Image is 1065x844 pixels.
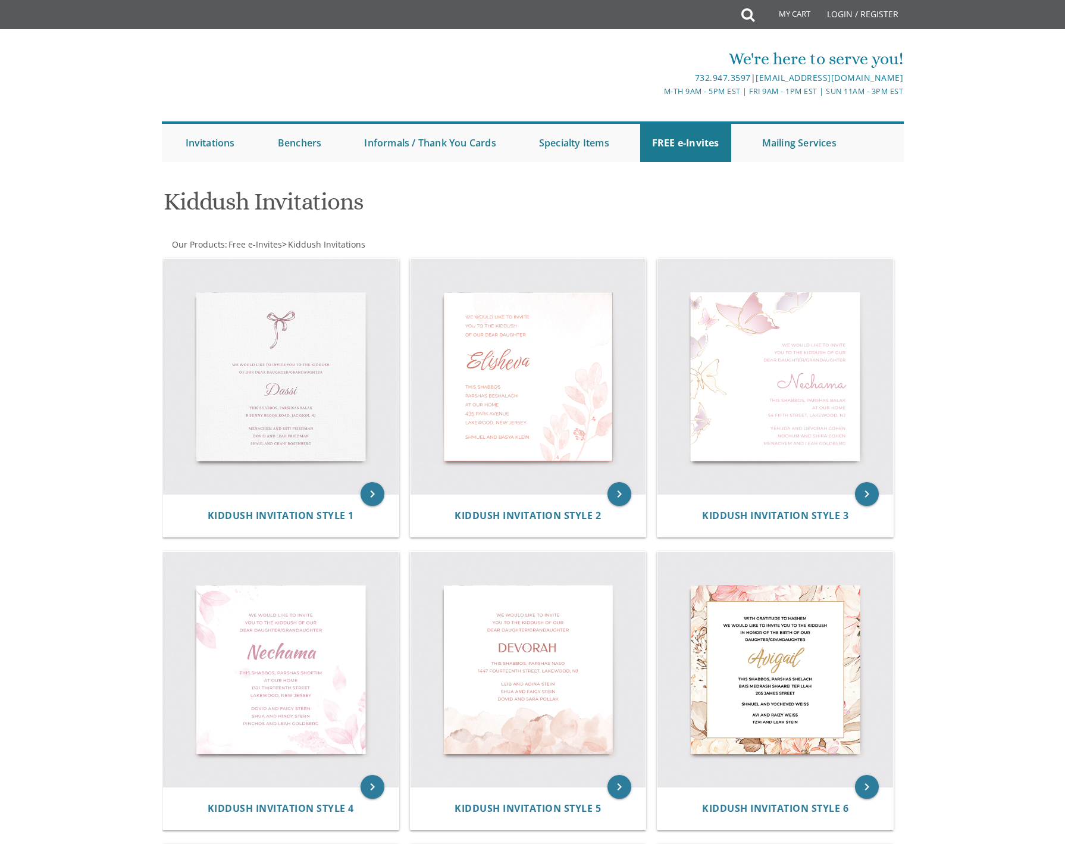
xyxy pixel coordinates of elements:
[640,124,731,162] a: FREE e-Invites
[455,802,601,815] span: Kiddush Invitation Style 5
[855,775,879,799] a: keyboard_arrow_right
[753,1,819,31] a: My Cart
[266,124,334,162] a: Benchers
[455,803,601,814] a: Kiddush Invitation Style 5
[227,239,282,250] a: Free e-Invites
[702,802,848,815] span: Kiddush Invitation Style 6
[411,259,646,495] img: Kiddush Invitation Style 2
[162,239,533,251] div: :
[657,259,893,495] img: Kiddush Invitation Style 3
[282,239,365,250] span: >
[409,71,903,85] div: |
[527,124,621,162] a: Specialty Items
[208,509,354,522] span: Kiddush Invitation Style 1
[455,510,601,521] a: Kiddush Invitation Style 2
[409,85,903,98] div: M-Th 9am - 5pm EST | Fri 9am - 1pm EST | Sun 11am - 3pm EST
[288,239,365,250] span: Kiddush Invitations
[607,482,631,506] a: keyboard_arrow_right
[208,510,354,521] a: Kiddush Invitation Style 1
[208,803,354,814] a: Kiddush Invitation Style 4
[361,482,384,506] a: keyboard_arrow_right
[607,775,631,799] a: keyboard_arrow_right
[171,239,225,250] a: Our Products
[657,552,893,787] img: Kiddush Invitation Style 6
[409,47,903,71] div: We're here to serve you!
[164,189,649,224] h1: Kiddush Invitations
[352,124,508,162] a: Informals / Thank You Cards
[756,72,903,83] a: [EMAIL_ADDRESS][DOMAIN_NAME]
[750,124,848,162] a: Mailing Services
[702,510,848,521] a: Kiddush Invitation Style 3
[208,802,354,815] span: Kiddush Invitation Style 4
[228,239,282,250] span: Free e-Invites
[695,72,751,83] a: 732.947.3597
[361,775,384,799] a: keyboard_arrow_right
[411,552,646,787] img: Kiddush Invitation Style 5
[455,509,601,522] span: Kiddush Invitation Style 2
[287,239,365,250] a: Kiddush Invitations
[855,482,879,506] a: keyboard_arrow_right
[702,509,848,522] span: Kiddush Invitation Style 3
[163,552,399,787] img: Kiddush Invitation Style 4
[163,259,399,495] img: Kiddush Invitation Style 1
[702,803,848,814] a: Kiddush Invitation Style 6
[174,124,247,162] a: Invitations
